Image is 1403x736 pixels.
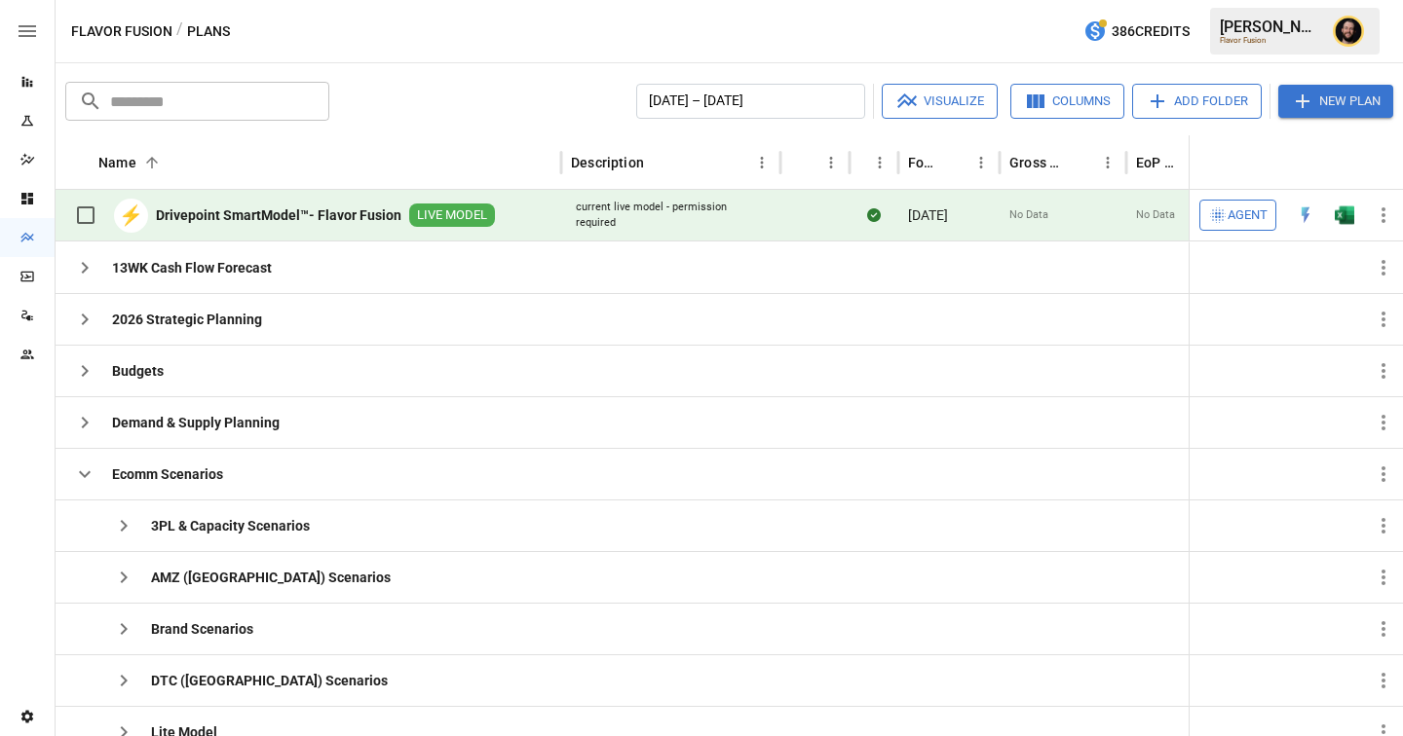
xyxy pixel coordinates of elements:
[1076,14,1197,50] button: 386Credits
[1136,207,1175,223] span: No Data
[1132,84,1262,119] button: Add Folder
[1376,149,1403,176] button: Sort
[1199,200,1276,231] button: Agent
[1220,36,1321,45] div: Flavor Fusion
[409,206,495,225] span: LIVE MODEL
[792,149,819,176] button: Sort
[114,199,148,233] div: ⚡
[898,190,1000,241] div: [DATE]
[98,155,136,170] div: Name
[967,149,995,176] button: Forecast start column menu
[1335,205,1354,225] div: Open in Excel
[151,516,310,535] b: 3PL & Capacity Scenarios
[156,205,401,225] b: Drivepoint SmartModel™- Flavor Fusion
[940,149,967,176] button: Sort
[748,149,776,176] button: Description column menu
[1067,149,1094,176] button: Sort
[176,19,183,44] div: /
[1335,205,1354,225] img: g5qfjXmAAAAABJRU5ErkJggg==
[1296,205,1315,225] img: quick-edit-flash.b8aec18c.svg
[112,413,280,432] b: Demand & Supply Planning
[112,258,272,277] b: 13WK Cash Flow Forecast
[1136,155,1182,170] div: EoP Cash
[112,464,223,484] b: Ecomm Scenarios
[866,149,893,176] button: Status column menu
[1321,4,1376,58] button: Ciaran Nugent
[1009,207,1048,223] span: No Data
[1228,204,1268,227] span: Agent
[636,84,865,119] button: [DATE] – [DATE]
[112,310,262,329] b: 2026 Strategic Planning
[908,155,938,170] div: Forecast start
[571,155,644,170] div: Description
[1112,19,1190,44] span: 386 Credits
[1220,18,1321,36] div: [PERSON_NAME]
[138,149,166,176] button: Sort
[151,671,388,690] b: DTC ([GEOGRAPHIC_DATA]) Scenarios
[1184,149,1211,176] button: Sort
[1333,16,1364,47] img: Ciaran Nugent
[1094,149,1121,176] button: Gross Margin column menu
[1009,155,1065,170] div: Gross Margin
[151,619,253,639] b: Brand Scenarios
[1010,84,1124,119] button: Columns
[646,149,673,176] button: Sort
[817,149,845,176] button: Alerts column menu
[71,19,172,44] button: Flavor Fusion
[576,200,766,230] div: current live model - permission required
[882,84,998,119] button: Visualize
[1278,85,1393,118] button: New Plan
[867,205,881,225] div: Sync complete
[1296,205,1315,225] div: Open in Quick Edit
[851,149,878,176] button: Sort
[151,568,391,587] b: AMZ ([GEOGRAPHIC_DATA]) Scenarios
[112,361,164,381] b: Budgets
